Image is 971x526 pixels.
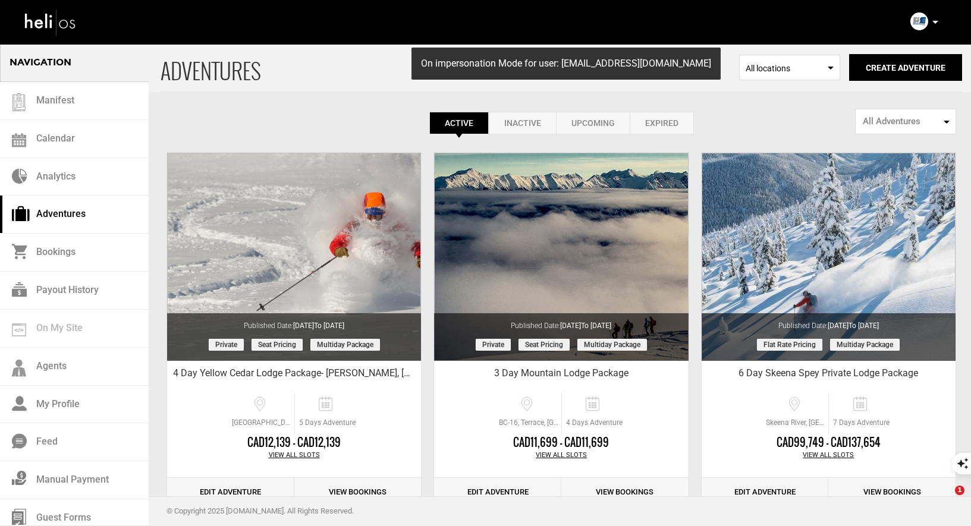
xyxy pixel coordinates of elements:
iframe: Intercom live chat [931,486,959,514]
span: [GEOGRAPHIC_DATA], [GEOGRAPHIC_DATA][STREET_ADDRESS][GEOGRAPHIC_DATA][GEOGRAPHIC_DATA] [229,418,294,428]
div: View All Slots [167,451,421,460]
span: to [DATE] [849,322,879,330]
span: Private [476,339,511,351]
img: guest-list.svg [10,93,28,111]
span: Seat Pricing [519,339,570,351]
div: CAD12,139 - CAD12,139 [167,435,421,451]
div: View All Slots [702,451,956,460]
img: img_634049a79d2f80bb852de8805dc5f4d5.png [910,12,928,30]
a: Upcoming [556,112,630,134]
a: Edit Adventure [434,478,561,507]
a: Expired [630,112,694,134]
span: Select box activate [739,55,840,80]
span: All locations [746,62,834,74]
div: On impersonation Mode for user: [EMAIL_ADDRESS][DOMAIN_NAME] [411,48,721,80]
span: 4 Days Adventure [562,418,627,428]
button: Create Adventure [849,54,962,81]
span: 7 Days Adventure [829,418,894,428]
div: Published Date: [702,313,956,331]
span: Private [209,339,244,351]
span: [DATE] [560,322,611,330]
button: All Adventures [855,109,956,134]
span: 5 Days Adventure [295,418,360,428]
span: All Adventures [863,115,941,128]
span: BC-16, Terrace, [GEOGRAPHIC_DATA], [GEOGRAPHIC_DATA] [496,418,561,428]
a: Active [429,112,489,134]
span: to [DATE] [314,322,344,330]
span: [DATE] [828,322,879,330]
span: to [DATE] [581,322,611,330]
span: Skeena River, [GEOGRAPHIC_DATA], [GEOGRAPHIC_DATA] [763,418,828,428]
img: calendar.svg [12,133,26,147]
img: on_my_site.svg [12,323,26,336]
div: Published Date: [434,313,688,331]
div: View All Slots [434,451,688,460]
span: Multiday package [577,339,647,351]
img: heli-logo [24,7,77,38]
div: 4 Day Yellow Cedar Lodge Package- [PERSON_NAME], [PERSON_NAME], & [PERSON_NAME] [167,367,421,385]
a: View Bookings [561,478,689,507]
a: Inactive [489,112,556,134]
span: Seat Pricing [252,339,303,351]
span: Flat Rate Pricing [757,339,822,351]
span: Multiday package [830,339,900,351]
div: 6 Day Skeena Spey Private Lodge Package [702,367,956,385]
span: [DATE] [293,322,344,330]
div: CAD99,749 - CAD137,654 [702,435,956,451]
a: Edit Adventure [702,478,829,507]
span: ADVENTURES [161,43,739,92]
a: View Bookings [828,478,956,507]
div: Published Date: [167,313,421,331]
a: View Bookings [294,478,422,507]
a: Edit Adventure [167,478,294,507]
div: CAD11,699 - CAD11,699 [434,435,688,451]
div: 3 Day Mountain Lodge Package [434,367,688,385]
span: Multiday package [310,339,380,351]
img: agents-icon.svg [12,360,26,377]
